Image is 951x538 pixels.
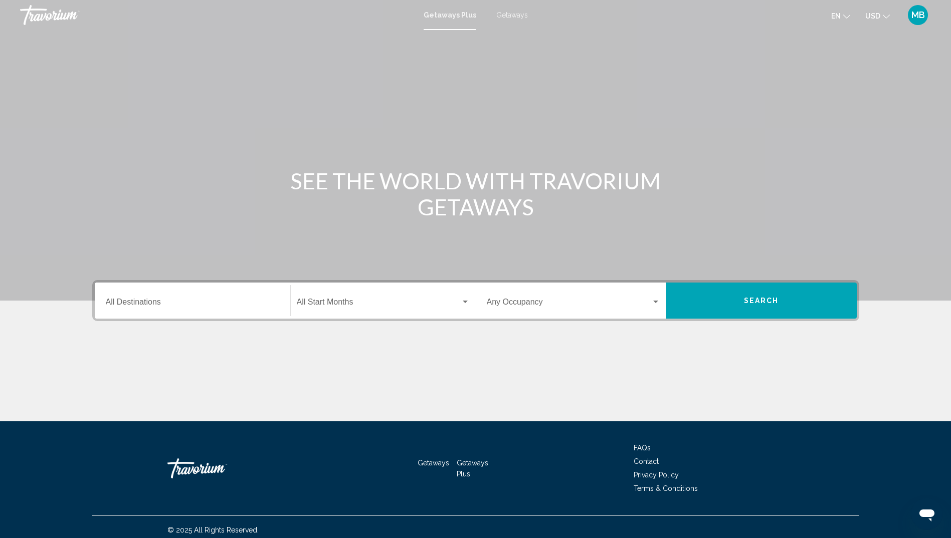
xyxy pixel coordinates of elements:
[634,444,651,452] a: FAQs
[911,498,943,530] iframe: Button to launch messaging window
[288,168,664,220] h1: SEE THE WORLD WITH TRAVORIUM GETAWAYS
[634,484,698,492] a: Terms & Conditions
[831,9,850,23] button: Change language
[865,12,880,20] span: USD
[634,471,679,479] a: Privacy Policy
[666,283,857,319] button: Search
[911,10,925,20] span: MB
[831,12,841,20] span: en
[167,526,259,534] span: © 2025 All Rights Reserved.
[418,459,449,467] a: Getaways
[496,11,528,19] a: Getaways
[457,459,488,478] a: Getaways Plus
[865,9,890,23] button: Change currency
[167,453,268,483] a: Travorium
[95,283,857,319] div: Search widget
[424,11,476,19] a: Getaways Plus
[20,5,414,25] a: Travorium
[634,457,659,465] a: Contact
[744,297,779,305] span: Search
[905,5,931,26] button: User Menu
